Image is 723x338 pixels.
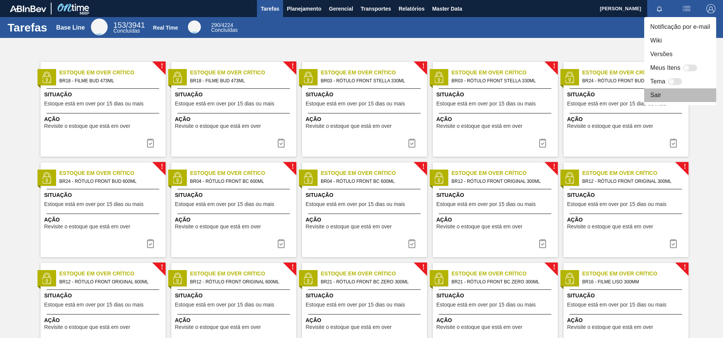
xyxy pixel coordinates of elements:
label: Meus Itens [650,63,681,72]
label: Tema [650,77,665,86]
li: Versões [644,47,716,61]
li: Notificação por e-mail [644,20,716,34]
li: Sair [644,88,716,102]
li: Wiki [644,34,716,47]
